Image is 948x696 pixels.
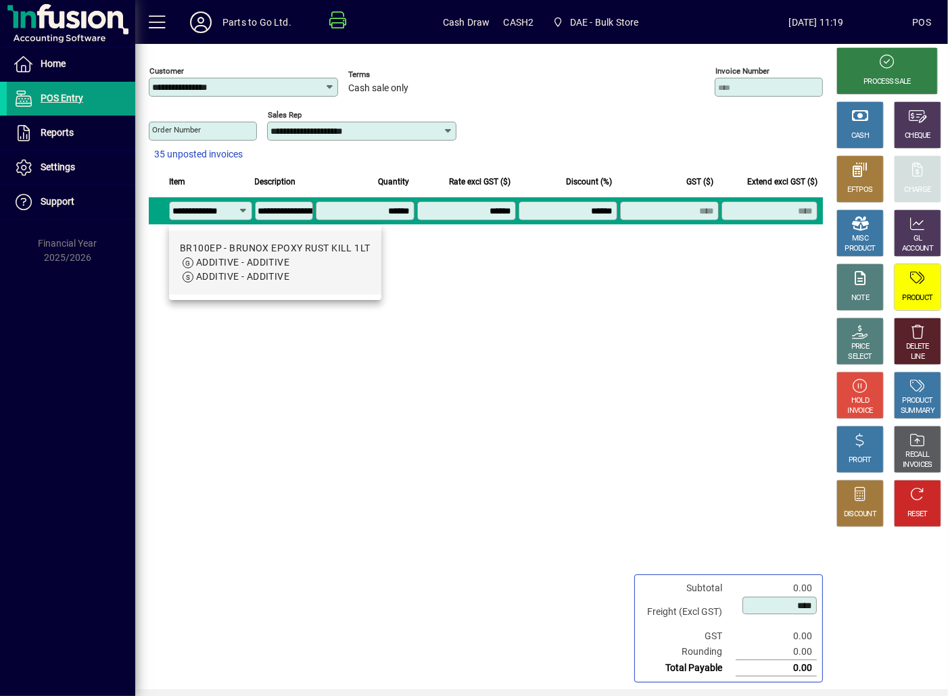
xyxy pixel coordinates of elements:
div: INVOICES [903,460,932,470]
div: PRICE [851,342,870,352]
button: 35 unposted invoices [149,143,248,167]
div: Parts to Go Ltd. [222,11,291,33]
span: CASH2 [504,11,534,33]
span: Rate excl GST ($) [449,174,511,189]
div: GL [914,234,922,244]
div: SELECT [849,352,872,362]
div: CHARGE [905,185,931,195]
span: GST ($) [686,174,713,189]
td: Total Payable [640,660,736,676]
a: Settings [7,151,135,184]
span: Cash Draw [443,11,490,33]
span: ADDITIVE - ADDITIVE [196,257,289,268]
span: 35 unposted invoices [154,147,243,161]
a: Home [7,47,135,81]
mat-label: Sales rep [268,110,302,120]
span: Description [255,174,296,189]
mat-label: Invoice number [715,66,769,76]
button: Profile [179,10,222,34]
td: 0.00 [736,628,817,644]
td: 0.00 [736,660,817,676]
span: Discount (%) [566,174,612,189]
td: Rounding [640,644,736,660]
div: NOTE [851,293,869,303]
span: Settings [41,161,75,172]
div: MISC [852,234,868,244]
mat-option: BR100EP - BRUNOX EPOXY RUST KILL 1LT [169,230,381,295]
mat-label: Customer [149,66,184,76]
div: INVOICE [847,406,872,416]
div: PROFIT [849,455,872,466]
a: Support [7,185,135,219]
td: Freight (Excl GST) [640,596,736,628]
span: DAE - Bulk Store [547,10,644,34]
div: CHEQUE [905,131,930,141]
div: RECALL [906,450,930,460]
div: PROCESS SALE [863,77,911,87]
div: POS [912,11,931,33]
div: PRODUCT [902,293,932,303]
div: PRODUCT [845,244,875,254]
td: GST [640,628,736,644]
span: Quantity [378,174,409,189]
div: DELETE [906,342,929,352]
div: CASH [851,131,869,141]
mat-label: Order number [152,125,201,134]
span: Item [169,174,185,189]
div: PRODUCT [902,396,932,406]
span: Home [41,58,66,69]
span: Cash sale only [348,83,408,94]
div: SUMMARY [901,406,934,416]
td: 0.00 [736,644,817,660]
span: Extend excl GST ($) [747,174,817,189]
div: ACCOUNT [902,244,933,254]
span: Terms [348,70,429,79]
div: EFTPOS [848,185,873,195]
span: ADDITIVE - ADDITIVE [196,271,289,282]
td: 0.00 [736,580,817,596]
td: Subtotal [640,580,736,596]
div: LINE [911,352,924,362]
div: DISCOUNT [844,509,876,520]
div: BR100EP - BRUNOX EPOXY RUST KILL 1LT [180,241,371,255]
div: RESET [907,509,928,520]
span: Reports [41,127,74,138]
span: Support [41,196,74,207]
span: [DATE] 11:19 [720,11,913,33]
a: Reports [7,116,135,150]
span: POS Entry [41,93,83,103]
div: HOLD [851,396,869,406]
span: DAE - Bulk Store [570,11,639,33]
